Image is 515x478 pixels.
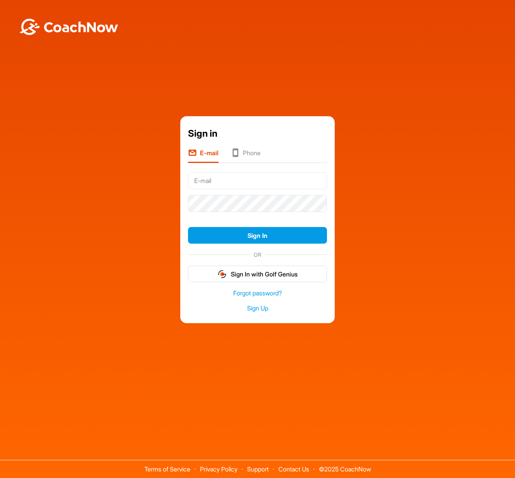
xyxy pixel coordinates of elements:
[188,127,327,141] div: Sign in
[188,148,219,163] li: E-mail
[217,270,227,279] img: gg_logo
[188,304,327,313] a: Sign Up
[247,465,269,473] a: Support
[278,465,309,473] a: Contact Us
[188,227,327,244] button: Sign In
[19,19,119,35] img: BwLJSsUCoWCh5upNqxVrqldRgqLPVwmV24tXu5FoVAoFEpwwqQ3VIfuoInZCoVCoTD4vwADAC3ZFMkVEQFDAAAAAElFTkSuQmCC
[188,266,327,282] button: Sign In with Golf Genius
[188,172,327,189] input: E-mail
[200,465,237,473] a: Privacy Policy
[144,465,190,473] a: Terms of Service
[315,460,375,472] span: © 2025 CoachNow
[188,289,327,298] a: Forgot password?
[231,148,261,163] li: Phone
[250,251,265,259] span: OR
